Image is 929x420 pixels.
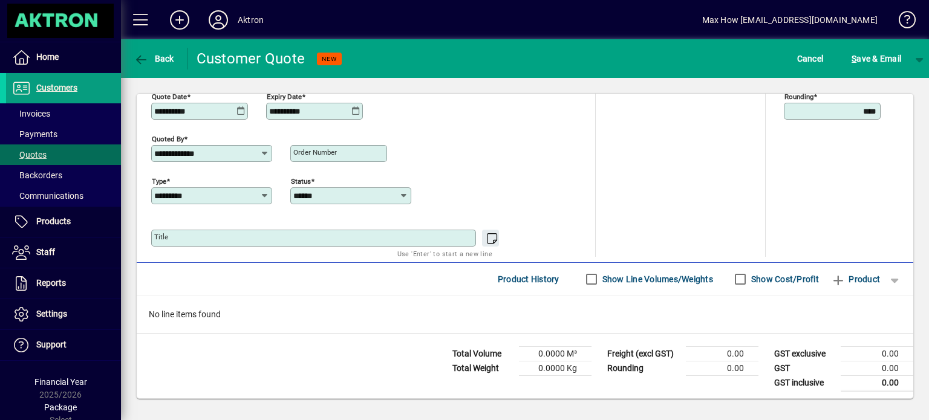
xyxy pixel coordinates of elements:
[686,346,758,361] td: 0.00
[841,361,913,375] td: 0.00
[841,346,913,361] td: 0.00
[6,42,121,73] a: Home
[768,361,841,375] td: GST
[498,270,559,289] span: Product History
[768,375,841,390] td: GST inclusive
[267,92,302,100] mat-label: Expiry date
[137,296,913,333] div: No line items found
[36,309,67,318] span: Settings
[6,144,121,165] a: Quotes
[601,361,686,375] td: Rounding
[446,346,519,361] td: Total Volume
[831,270,880,289] span: Product
[852,49,901,68] span: ave & Email
[852,54,856,63] span: S
[322,55,337,63] span: NEW
[784,92,813,100] mat-label: Rounding
[890,2,914,42] a: Knowledge Base
[749,273,819,285] label: Show Cost/Profit
[686,361,758,375] td: 0.00
[6,165,121,186] a: Backorders
[36,278,66,288] span: Reports
[152,176,166,185] mat-label: Type
[44,402,77,412] span: Package
[446,361,519,375] td: Total Weight
[154,233,168,241] mat-label: Title
[36,216,71,226] span: Products
[238,10,264,30] div: Aktron
[794,48,827,69] button: Cancel
[797,49,824,68] span: Cancel
[519,346,592,361] td: 0.0000 M³
[6,103,121,124] a: Invoices
[152,134,184,143] mat-label: Quoted by
[160,9,199,31] button: Add
[12,109,50,118] span: Invoices
[6,268,121,299] a: Reports
[36,340,67,349] span: Support
[293,148,337,157] mat-label: Order number
[12,170,62,180] span: Backorders
[152,92,187,100] mat-label: Quote date
[131,48,177,69] button: Back
[291,176,311,185] mat-label: Status
[199,9,238,31] button: Profile
[12,129,57,139] span: Payments
[6,207,121,237] a: Products
[134,54,174,63] span: Back
[6,330,121,360] a: Support
[36,52,59,62] span: Home
[6,124,121,144] a: Payments
[12,150,47,160] span: Quotes
[121,48,187,69] app-page-header-button: Back
[702,10,878,30] div: Max How [EMAIL_ADDRESS][DOMAIN_NAME]
[6,186,121,206] a: Communications
[34,377,87,387] span: Financial Year
[12,191,83,201] span: Communications
[397,247,492,260] mat-hint: Use 'Enter' to start a new line
[846,48,907,69] button: Save & Email
[36,83,77,92] span: Customers
[197,49,305,68] div: Customer Quote
[841,375,913,390] td: 0.00
[519,361,592,375] td: 0.0000 Kg
[768,346,841,361] td: GST exclusive
[600,273,713,285] label: Show Line Volumes/Weights
[493,268,564,290] button: Product History
[6,299,121,329] a: Settings
[6,237,121,268] a: Staff
[36,247,55,257] span: Staff
[601,346,686,361] td: Freight (excl GST)
[825,268,886,290] button: Product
